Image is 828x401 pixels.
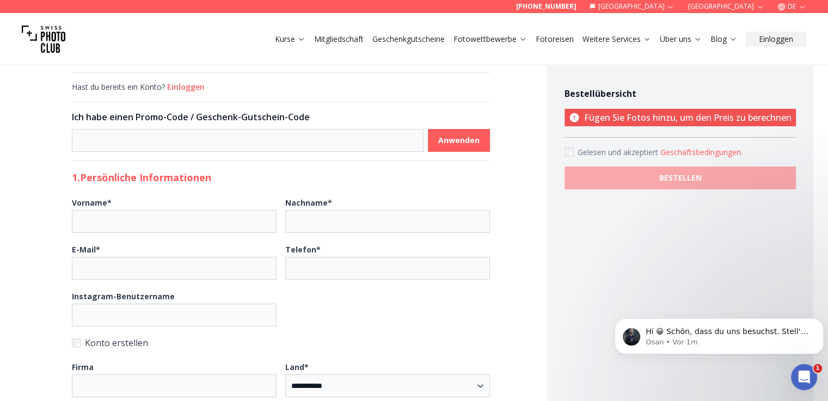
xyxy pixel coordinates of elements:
[167,82,205,92] button: Einloggen
[565,166,796,189] button: BESTELLEN
[72,210,277,233] input: Vorname*
[72,257,277,280] input: E-Mail*
[285,244,321,255] b: Telefon *
[578,32,655,47] button: Weitere Services
[285,210,490,233] input: Nachname*
[372,34,445,45] a: Geschenkgutscheine
[285,374,490,397] select: Land*
[72,198,112,208] b: Vorname *
[72,170,490,185] h2: 1. Persönliche Informationen
[565,87,796,100] h4: Bestellübersicht
[453,34,527,45] a: Fotowettbewerbe
[565,147,573,156] input: Accept terms
[285,362,309,372] b: Land *
[706,32,741,47] button: Blog
[72,304,277,326] input: Instagram-Benutzername
[791,364,817,390] iframe: Intercom live chat
[271,32,310,47] button: Kurse
[610,295,828,372] iframe: Intercom notifications Nachricht
[314,34,364,45] a: Mitgliedschaft
[531,32,578,47] button: Fotoreisen
[275,34,305,45] a: Kurse
[438,135,480,146] b: Anwenden
[582,34,651,45] a: Weitere Services
[72,291,175,301] b: Instagram-Benutzername
[22,17,65,61] img: Swiss photo club
[72,335,490,350] label: Konto erstellen
[565,109,796,126] p: Fügen Sie Fotos hinzu, um den Preis zu berechnen
[72,110,490,124] h3: Ich habe einen Promo-Code / Geschenk-Gutschein-Code
[368,32,449,47] button: Geschenkgutscheine
[710,34,737,45] a: Blog
[72,244,100,255] b: E-Mail *
[516,2,576,11] a: [PHONE_NUMBER]
[72,82,490,92] div: Hast du bereits ein Konto?
[428,129,490,152] button: Anwenden
[746,32,806,47] button: Einloggen
[536,34,574,45] a: Fotoreisen
[285,257,490,280] input: Telefon*
[660,34,702,45] a: Über uns
[72,338,81,347] input: Konto erstellen
[72,374,277,397] input: Firma
[285,198,332,208] b: Nachname *
[578,147,660,157] span: Gelesen und akzeptiert
[72,362,94,372] b: Firma
[449,32,531,47] button: Fotowettbewerbe
[310,32,368,47] button: Mitgliedschaft
[813,364,822,373] span: 1
[660,147,743,158] button: Accept termsGelesen und akzeptiert
[655,32,706,47] button: Über uns
[659,172,702,183] b: BESTELLEN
